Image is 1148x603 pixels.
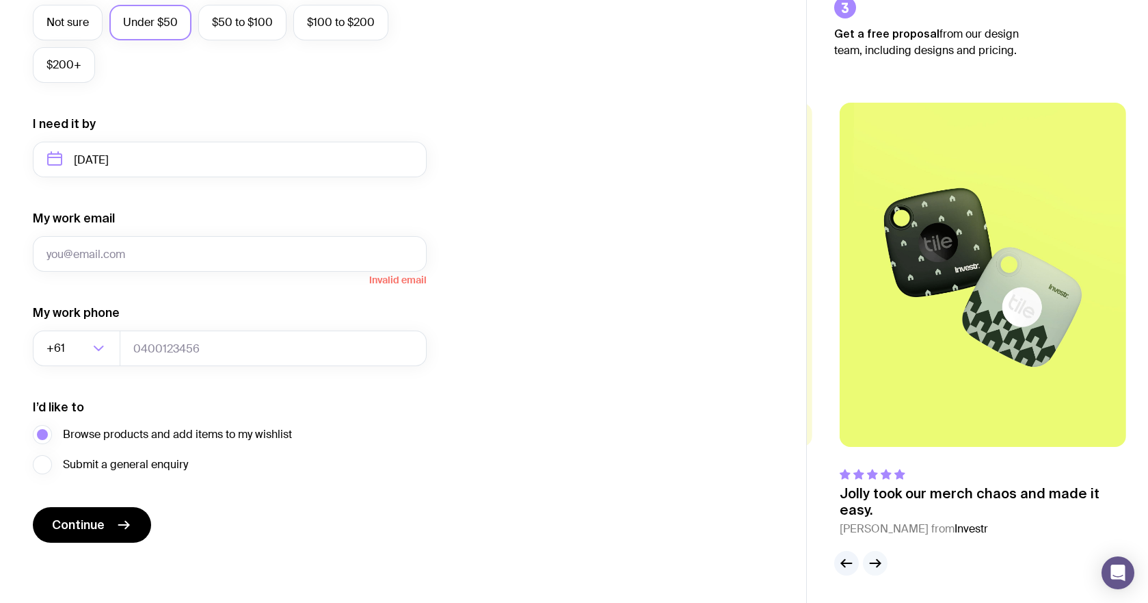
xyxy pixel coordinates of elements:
[33,399,84,415] label: I’d like to
[834,27,939,40] strong: Get a free proposal
[33,116,96,132] label: I need it by
[293,5,388,40] label: $100 to $200
[33,47,95,83] label: $200+
[120,331,427,366] input: 0400123456
[840,521,1126,537] cite: [PERSON_NAME] from
[33,142,427,177] input: Select a target date
[33,236,427,272] input: you@email.com
[109,5,191,40] label: Under $50
[52,517,105,533] span: Continue
[955,522,988,536] span: Investr
[840,485,1126,518] p: Jolly took our merch chaos and made it easy.
[63,426,292,443] span: Browse products and add items to my wishlist
[1102,556,1134,589] div: Open Intercom Messenger
[198,5,286,40] label: $50 to $100
[46,331,68,366] span: +61
[33,210,115,227] label: My work email
[33,507,151,543] button: Continue
[68,331,89,366] input: Search for option
[63,457,188,473] span: Submit a general enquiry
[834,25,1039,59] p: from our design team, including designs and pricing.
[33,272,427,285] span: Invalid email
[33,5,103,40] label: Not sure
[33,331,120,366] div: Search for option
[33,305,120,321] label: My work phone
